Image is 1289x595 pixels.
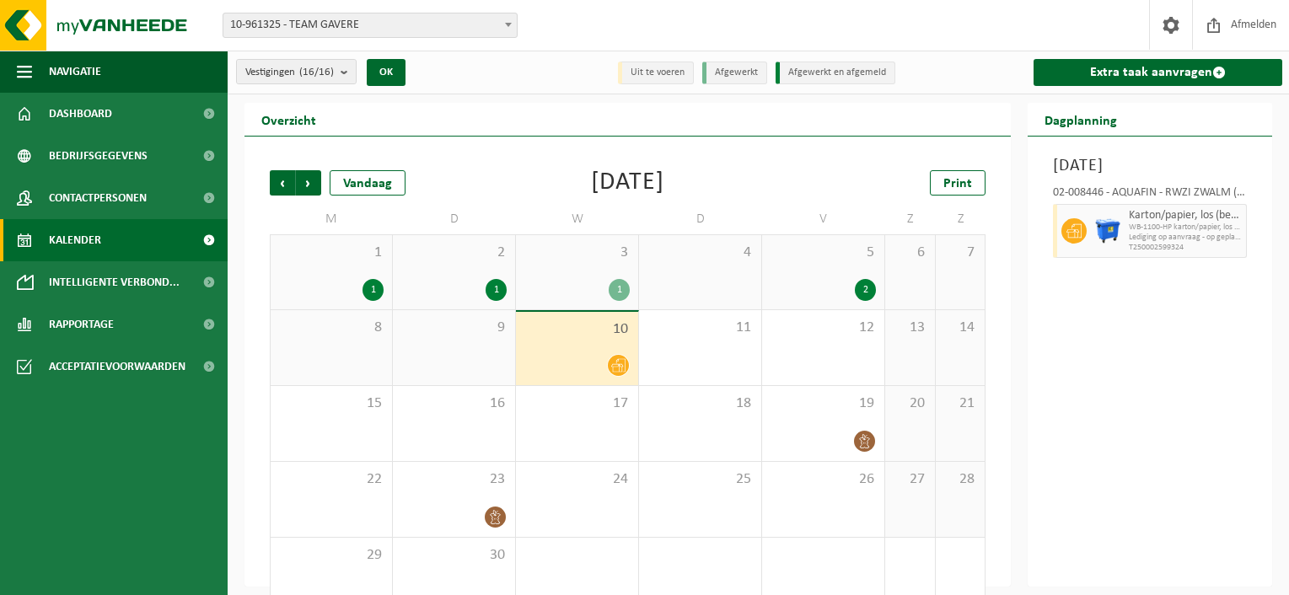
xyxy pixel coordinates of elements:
[1034,59,1282,86] a: Extra taak aanvragen
[776,62,895,84] li: Afgewerkt en afgemeld
[771,470,876,489] span: 26
[944,244,977,262] span: 7
[894,470,926,489] span: 27
[330,170,405,196] div: Vandaag
[401,394,507,413] span: 16
[279,470,384,489] span: 22
[762,204,885,234] td: V
[944,470,977,489] span: 28
[1053,153,1247,179] h3: [DATE]
[279,546,384,565] span: 29
[702,62,767,84] li: Afgewerkt
[236,59,357,84] button: Vestigingen(16/16)
[885,204,935,234] td: Z
[49,93,112,135] span: Dashboard
[363,279,384,301] div: 1
[894,319,926,337] span: 13
[245,60,334,85] span: Vestigingen
[49,346,185,388] span: Acceptatievoorwaarden
[367,59,405,86] button: OK
[894,394,926,413] span: 20
[930,170,986,196] a: Print
[1028,103,1134,136] h2: Dagplanning
[296,170,321,196] span: Volgende
[279,244,384,262] span: 1
[223,13,517,37] span: 10-961325 - TEAM GAVERE
[1095,218,1120,244] img: WB-1100-HPE-BE-01
[771,319,876,337] span: 12
[618,62,694,84] li: Uit te voeren
[944,394,977,413] span: 21
[591,170,664,196] div: [DATE]
[771,394,876,413] span: 19
[1129,222,1242,233] span: WB-1100-HP karton/papier, los (bedrijven)
[49,51,101,93] span: Navigatie
[49,303,114,346] span: Rapportage
[299,67,334,78] count: (16/16)
[1053,187,1247,204] div: 02-008446 - AQUAFIN - RWZI ZWALM (KP37) - ZWALM
[393,204,516,234] td: D
[943,177,972,190] span: Print
[401,319,507,337] span: 9
[279,394,384,413] span: 15
[609,279,630,301] div: 1
[524,244,630,262] span: 3
[524,394,630,413] span: 17
[936,204,986,234] td: Z
[244,103,333,136] h2: Overzicht
[639,204,762,234] td: D
[486,279,507,301] div: 1
[270,170,295,196] span: Vorige
[401,470,507,489] span: 23
[1129,209,1242,222] span: Karton/papier, los (bedrijven)
[647,470,753,489] span: 25
[516,204,639,234] td: W
[1129,233,1242,243] span: Lediging op aanvraag - op geplande route
[944,319,977,337] span: 14
[647,394,753,413] span: 18
[401,244,507,262] span: 2
[270,204,393,234] td: M
[49,261,180,303] span: Intelligente verbond...
[1129,243,1242,253] span: T250002599324
[855,279,876,301] div: 2
[894,244,926,262] span: 6
[49,219,101,261] span: Kalender
[223,13,518,38] span: 10-961325 - TEAM GAVERE
[524,320,630,339] span: 10
[647,244,753,262] span: 4
[401,546,507,565] span: 30
[279,319,384,337] span: 8
[771,244,876,262] span: 5
[647,319,753,337] span: 11
[524,470,630,489] span: 24
[49,135,148,177] span: Bedrijfsgegevens
[49,177,147,219] span: Contactpersonen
